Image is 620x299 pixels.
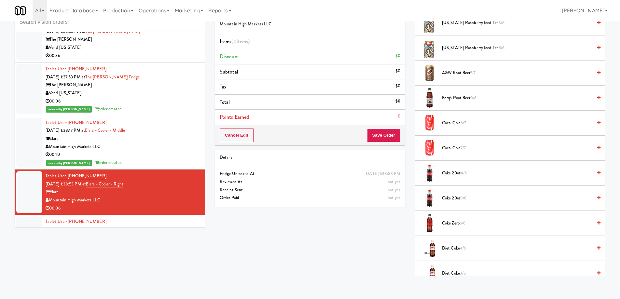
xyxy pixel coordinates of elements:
div: 00:10 [46,151,200,159]
div: 00:36 [46,52,200,60]
div: $0 [395,82,400,90]
div: Barq's Root Beer3/6 [439,94,600,102]
div: $0 [395,67,400,75]
button: Cancel Edit [220,129,254,142]
div: [DATE] 1:38:53 PM [365,170,400,178]
div: Order Paid [220,194,400,202]
span: A&W Root Beer [442,69,592,77]
div: Details [220,154,400,162]
span: reviewed by [PERSON_NAME] [46,160,92,166]
div: [US_STATE] Raspberry Iced Tea5/6 [439,44,600,52]
span: 3/6 [461,195,466,201]
div: Diet Coke3/6 [439,269,600,278]
div: Coca-Cola6/7 [439,119,600,127]
span: [DATE] 1:37:53 PM at [46,74,85,80]
span: 7/7 [461,145,466,151]
li: Tablet User· [PHONE_NUMBER][DATE] 1:38:17 PM atElara - Cooler - MiddleElaraMountain High Markets ... [15,116,205,170]
div: Fridge Unlocked At [220,170,400,178]
div: 00:06 [46,204,200,212]
div: 00:06 [46,97,200,105]
div: Vend [US_STATE] [46,44,200,52]
div: Elara [46,135,200,143]
span: Coke 20oz [442,169,592,177]
span: Coca-Cola [442,119,592,127]
span: Subtotal [220,68,238,75]
span: 4/6 [461,170,467,176]
div: Reviewed At [220,178,400,186]
span: [DATE] 1:40:24 PM at [46,226,87,233]
div: Diet Coke4/6 [439,244,600,252]
span: 5/6 [499,45,504,51]
span: 6/6 [460,220,465,226]
li: Tablet User· [PHONE_NUMBER][DATE] 1:36:56 PM atThe [PERSON_NAME] PantryThe [PERSON_NAME]Vend [US_... [15,17,205,62]
span: · [PHONE_NUMBER] [66,173,106,179]
div: Vend [US_STATE] [46,89,200,97]
span: (0 ) [231,38,250,45]
span: · [PHONE_NUMBER] [66,218,106,224]
div: Coke 20oz3/6 [439,194,600,202]
li: Tablet User· [PHONE_NUMBER][DATE] 1:38:53 PM atElara - Cooler - RightElaraMountain High Markets L... [15,170,205,215]
div: Coca-Cola7/7 [439,144,600,152]
span: order created [95,159,122,166]
div: $0 [395,52,400,60]
a: Tablet User· [PHONE_NUMBER] [46,119,106,126]
button: Save Order [367,129,400,142]
span: not yet [388,179,400,185]
div: Receipt Sent [220,186,400,194]
span: order created [95,106,122,112]
div: Mountain High Markets LLC [46,196,200,204]
span: · [PHONE_NUMBER] [66,119,106,126]
h5: Mountain High Markets LLC [220,22,400,27]
span: not yet [388,187,400,193]
span: Discount [220,53,239,60]
span: Items [220,38,250,45]
a: 605 Cooler 1 [87,226,109,233]
span: 3/6 [499,20,504,26]
span: [DATE] 1:36:56 PM at [46,28,86,34]
span: [US_STATE] Raspberry Iced Tea [442,44,592,52]
span: Points Earned [220,113,249,121]
div: Coke 20oz4/6 [439,169,600,177]
span: Total [220,98,230,106]
div: The [PERSON_NAME] [46,81,200,89]
span: 4/6 [460,245,466,251]
span: Coke Zero [442,219,592,227]
div: [US_STATE] Raspberry Iced Tea3/6 [439,19,600,27]
a: The [PERSON_NAME] Pantry [86,28,141,34]
div: Elara [46,188,200,196]
li: Tablet User· [PHONE_NUMBER][DATE] 1:37:53 PM atThe [PERSON_NAME] FridgeThe [PERSON_NAME]Vend [US_... [15,62,205,116]
a: Tablet User· [PHONE_NUMBER] [46,173,106,179]
span: Diet Coke [442,269,592,278]
span: Tax [220,83,227,90]
a: Elara - Cooler - Middle [85,127,125,133]
span: not yet [388,195,400,201]
span: Coca-Cola [442,144,592,152]
span: 6/7 [461,120,466,126]
span: Diet Coke [442,244,592,252]
div: A&W Root Beer7/7 [439,69,600,77]
a: Tablet User· [PHONE_NUMBER] [46,66,106,72]
div: The [PERSON_NAME] [46,35,200,44]
a: Elara - Cooler - Right [86,181,123,187]
span: 7/7 [470,70,475,76]
span: [US_STATE] Raspberry Iced Tea [442,19,592,27]
input: Search vision orders [20,16,200,28]
div: 0 [398,112,400,120]
span: reviewed by [PERSON_NAME] [46,106,92,113]
span: Barq's Root Beer [442,94,592,102]
img: Micromart [15,5,26,16]
a: The [PERSON_NAME] Fridge [85,74,140,80]
ng-pluralize: items [237,38,248,45]
span: 3/6 [471,95,476,101]
span: [DATE] 1:38:53 PM at [46,181,86,187]
span: Coke 20oz [442,194,592,202]
span: 3/6 [460,270,466,276]
li: Tablet User· [PHONE_NUMBER][DATE] 1:40:24 PM at605 Cooler 1[STREET_ADDRESS][PERSON_NAME] Family V... [15,215,205,261]
span: · [PHONE_NUMBER] [66,66,106,72]
a: Tablet User· [PHONE_NUMBER] [46,218,106,224]
div: Coke Zero6/6 [439,219,600,227]
span: [DATE] 1:38:17 PM at [46,127,85,133]
div: $0 [395,97,400,105]
div: Mountain High Markets LLC [46,143,200,151]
